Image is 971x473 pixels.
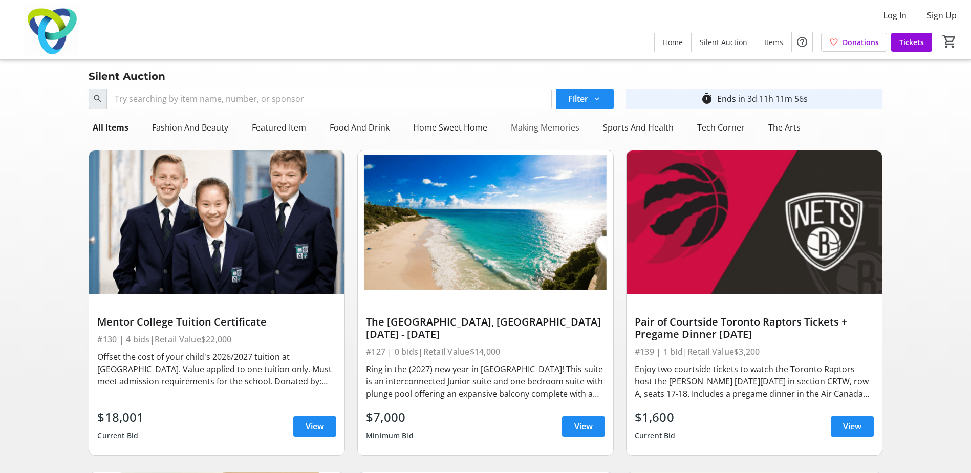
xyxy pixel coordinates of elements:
span: Home [663,37,683,48]
div: Food And Drink [326,117,394,138]
span: Donations [843,37,879,48]
img: Mentor College Tuition Certificate [89,150,344,294]
a: Donations [821,33,887,52]
button: Log In [875,7,915,24]
div: Home Sweet Home [409,117,491,138]
a: Silent Auction [692,33,756,52]
span: View [574,420,593,433]
div: Featured Item [248,117,310,138]
span: View [306,420,324,433]
div: Silent Auction [82,68,171,84]
div: Current Bid [97,426,144,445]
a: Tickets [891,33,932,52]
div: $7,000 [366,408,414,426]
a: View [562,416,605,437]
button: Cart [940,32,959,51]
div: Offset the cost of your child's 2026/2027 tuition at [GEOGRAPHIC_DATA]. Value applied to one tuit... [97,351,336,388]
span: Log In [883,9,907,21]
div: Sports And Health [599,117,678,138]
input: Try searching by item name, number, or sponsor [106,89,551,109]
img: Trillium Health Partners Foundation's Logo [6,4,97,55]
div: Enjoy two courtside tickets to watch the Toronto Raptors host the [PERSON_NAME] [DATE][DATE] in s... [635,363,874,400]
a: View [831,416,874,437]
span: View [843,420,861,433]
div: Mentor College Tuition Certificate [97,316,336,328]
div: #127 | 0 bids | Retail Value $14,000 [366,345,605,359]
div: #139 | 1 bid | Retail Value $3,200 [635,345,874,359]
span: Tickets [899,37,924,48]
div: Making Memories [507,117,584,138]
mat-icon: timer_outline [701,93,713,105]
img: Pair of Courtside Toronto Raptors Tickets + Pregame Dinner Sunday, November 23, 2025 [627,150,882,294]
button: Help [792,32,812,52]
div: Current Bid [635,426,676,445]
img: The Crane Beach Resort, Barbados December 26, 2026 - January 2, 2027 [358,150,613,294]
div: #130 | 4 bids | Retail Value $22,000 [97,332,336,347]
span: Sign Up [927,9,957,21]
a: Home [655,33,691,52]
span: Items [764,37,783,48]
div: Ends in 3d 11h 11m 56s [717,93,808,105]
div: The Arts [764,117,805,138]
div: The [GEOGRAPHIC_DATA], [GEOGRAPHIC_DATA] [DATE] - [DATE] [366,316,605,340]
div: Pair of Courtside Toronto Raptors Tickets + Pregame Dinner [DATE] [635,316,874,340]
div: Minimum Bid [366,426,414,445]
span: Silent Auction [700,37,747,48]
div: Ring in the (2027) new year in [GEOGRAPHIC_DATA]! This suite is an interconnected Junior suite an... [366,363,605,400]
div: $1,600 [635,408,676,426]
button: Sign Up [919,7,965,24]
div: All Items [89,117,133,138]
a: Items [756,33,791,52]
button: Filter [556,89,614,109]
a: View [293,416,336,437]
div: $18,001 [97,408,144,426]
span: Filter [568,93,588,105]
div: Fashion And Beauty [148,117,232,138]
div: Tech Corner [693,117,749,138]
